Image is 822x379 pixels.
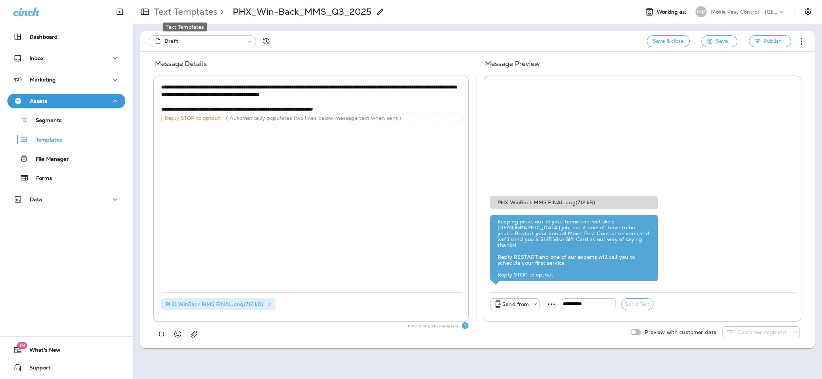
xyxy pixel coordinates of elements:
[7,343,125,357] button: 19What's New
[233,6,371,17] p: PHX_Win-Back_MMS_Q3_2025
[28,137,62,144] p: Templates
[7,192,125,207] button: Data
[226,115,401,121] p: ( Automatically populates two lines below message text when sent )
[711,9,777,15] p: Moxie Pest Control - [GEOGRAPHIC_DATA]
[647,35,690,47] button: Save & close
[7,51,125,66] button: Inbox
[716,36,728,46] span: Save
[259,34,274,49] button: View Changelog
[749,35,791,47] button: Publish
[164,37,178,45] span: Draft
[490,196,658,209] div: PHX WinBack MMS FINAL.png ( 712 kB )
[696,6,707,17] div: MP
[146,58,476,76] h5: Message Details
[22,365,51,373] span: Support
[163,22,207,31] div: Text Templates
[7,112,125,128] button: Segments
[7,132,125,147] button: Templates
[218,6,224,17] p: >
[17,342,27,349] span: 19
[7,170,125,185] button: Forms
[7,94,125,108] button: Assets
[110,4,130,19] button: Collapse Sidebar
[7,360,125,375] button: Support
[30,34,58,40] p: Dashboard
[30,98,47,104] p: Assets
[7,72,125,87] button: Marketing
[162,115,226,121] p: Reply STOP to optout
[502,301,529,307] p: Send from
[22,347,60,356] span: What's New
[30,197,42,202] p: Data
[29,175,52,182] p: Forms
[701,35,737,47] button: Save
[151,6,218,17] p: Text Templates
[657,9,688,15] span: Working as:
[161,298,275,310] div: PHX WinBack MMS FINAL.png(712 kB)
[497,219,651,278] div: Keeping pests out of your home can feel like a [DEMOGRAPHIC_DATA] job, but it doesn't have to be ...
[476,58,809,76] h5: Message Preview
[641,329,717,335] p: Preview with customer data
[30,77,56,83] p: Marketing
[461,322,469,329] div: Text Segments Text messages are billed per segment. A single segment is typically 160 characters,...
[7,29,125,44] button: Dashboard
[28,156,69,163] p: File Manager
[30,55,44,61] p: Inbox
[7,151,125,166] button: File Manager
[166,301,263,307] span: PHX WinBack MMS FINAL.png ( 712 kB )
[737,329,786,335] p: Customer segment
[28,117,62,125] p: Segments
[407,323,461,329] p: 318 * out of 1,600 characters
[763,36,782,46] span: Publish
[801,5,815,18] button: Settings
